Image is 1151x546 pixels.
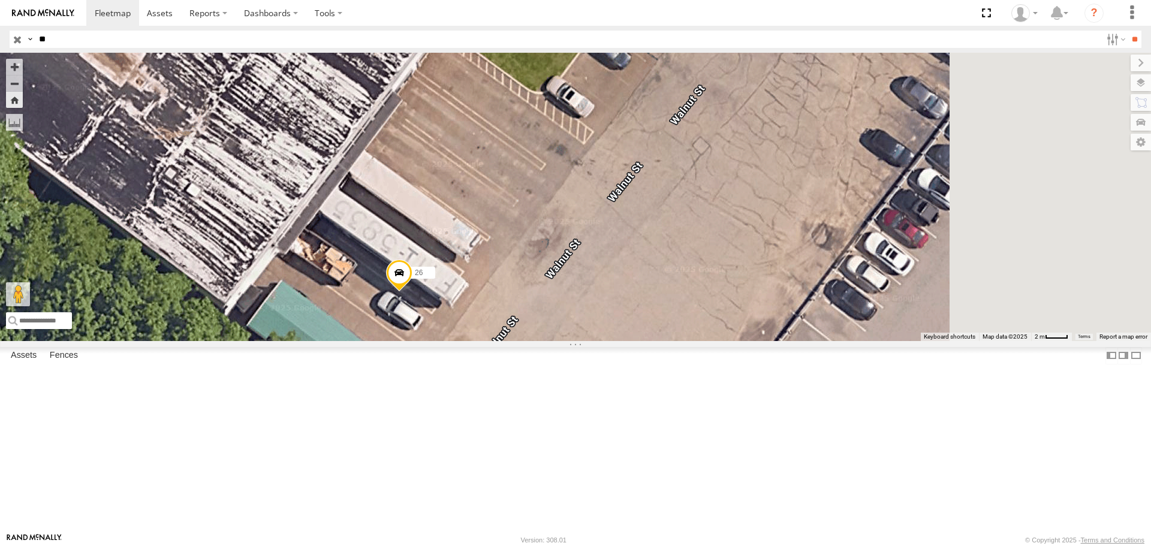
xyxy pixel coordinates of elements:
a: Visit our Website [7,534,62,546]
a: Report a map error [1099,333,1147,340]
label: Search Query [25,31,35,48]
span: Map data ©2025 [983,333,1028,340]
label: Search Filter Options [1102,31,1128,48]
a: Terms (opens in new tab) [1078,334,1090,339]
img: rand-logo.svg [12,9,74,17]
span: 26 [415,269,423,277]
label: Dock Summary Table to the Right [1117,347,1129,364]
label: Hide Summary Table [1130,347,1142,364]
button: Keyboard shortcuts [924,333,975,341]
div: Kerry Mac Phee [1007,4,1042,22]
a: Terms and Conditions [1081,536,1144,544]
label: Map Settings [1131,134,1151,150]
label: Measure [6,114,23,131]
button: Zoom Home [6,92,23,108]
button: Zoom out [6,75,23,92]
label: Fences [44,348,84,364]
button: Map Scale: 2 m per 35 pixels [1031,333,1072,341]
label: Dock Summary Table to the Left [1105,347,1117,364]
button: Drag Pegman onto the map to open Street View [6,282,30,306]
label: Assets [5,348,43,364]
div: © Copyright 2025 - [1025,536,1144,544]
div: Version: 308.01 [521,536,567,544]
i: ? [1084,4,1104,23]
button: Zoom in [6,59,23,75]
span: 2 m [1035,333,1045,340]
